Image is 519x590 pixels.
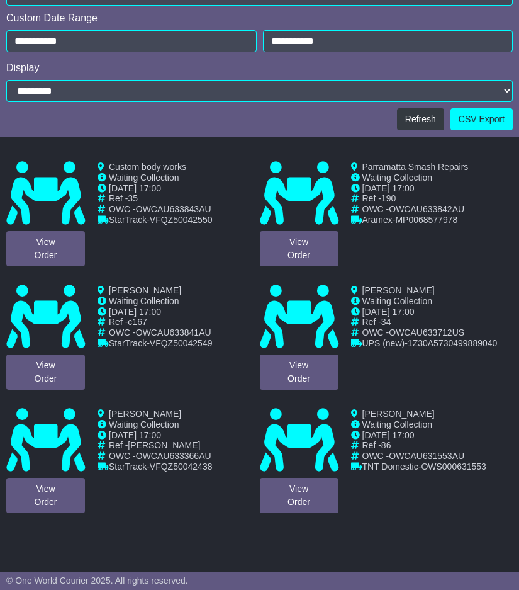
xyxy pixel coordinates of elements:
span: [PERSON_NAME] [128,440,200,450]
td: OWC - [362,204,469,215]
td: - [362,338,498,349]
td: - [362,215,469,225]
span: 1Z30A5730499889040 [408,338,497,348]
td: Ref - [362,193,469,204]
span: [DATE] 17:00 [109,430,161,440]
span: © One World Courier 2025. All rights reserved. [6,576,188,586]
span: Aramex [362,215,393,225]
td: Ref - [362,440,486,451]
button: Refresh [397,108,444,130]
span: MP0068577978 [395,215,457,225]
td: Ref - [109,193,212,204]
a: CSV Export [450,108,513,130]
span: Waiting Collection [362,419,433,429]
td: - [109,462,212,472]
td: Ref - [362,317,498,327]
td: OWC - [109,204,212,215]
span: [PERSON_NAME] [362,285,435,295]
span: [DATE] 17:00 [109,307,161,317]
span: OWCAU633712US [389,327,464,338]
a: ViewOrder [6,478,85,513]
span: Waiting Collection [109,296,179,306]
span: Waiting Collection [109,173,179,183]
span: [PERSON_NAME] [362,409,435,419]
span: OWCAU633366AU [136,451,211,461]
td: - [362,462,486,472]
span: [PERSON_NAME] [109,285,181,295]
span: [PERSON_NAME] [109,409,181,419]
span: StarTrack [109,215,147,225]
span: [DATE] 17:00 [362,307,415,317]
span: 86 [381,440,391,450]
td: OWC - [109,451,212,462]
span: [DATE] 17:00 [109,183,161,193]
span: OWCAU633841AU [136,327,211,338]
td: OWC - [362,451,486,462]
a: ViewOrder [260,478,338,513]
td: - [109,338,212,349]
a: ViewOrder [6,231,85,266]
span: 35 [128,193,138,203]
span: Parramatta Smash Repairs [362,162,469,172]
a: ViewOrder [260,355,338,390]
td: OWC - [109,327,212,338]
span: TNT Domestic [362,462,418,472]
td: Ref - [109,440,212,451]
span: VFQZ50042550 [150,215,213,225]
span: StarTrack [109,338,147,348]
span: VFQZ50042549 [150,338,213,348]
span: Custom body works [109,162,186,172]
span: c167 [128,317,147,327]
span: 34 [381,317,391,327]
td: Ref - [109,317,212,327]
span: Waiting Collection [362,296,433,306]
span: UPS (new) [362,338,405,348]
span: VFQZ50042438 [150,462,213,472]
span: OWCAU631553AU [389,451,464,461]
div: Display [6,62,513,74]
span: StarTrack [109,462,147,472]
span: [DATE] 17:00 [362,430,415,440]
span: Waiting Collection [362,173,433,183]
span: Waiting Collection [109,419,179,429]
span: OWS000631553 [421,462,486,472]
a: ViewOrder [260,231,338,266]
span: [DATE] 17:00 [362,183,415,193]
span: OWCAU633842AU [389,204,464,214]
span: OWCAU633843AU [136,204,211,214]
td: OWC - [362,327,498,338]
div: Custom Date Range [6,12,513,24]
span: 190 [381,193,396,203]
td: - [109,215,212,225]
a: ViewOrder [6,355,85,390]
